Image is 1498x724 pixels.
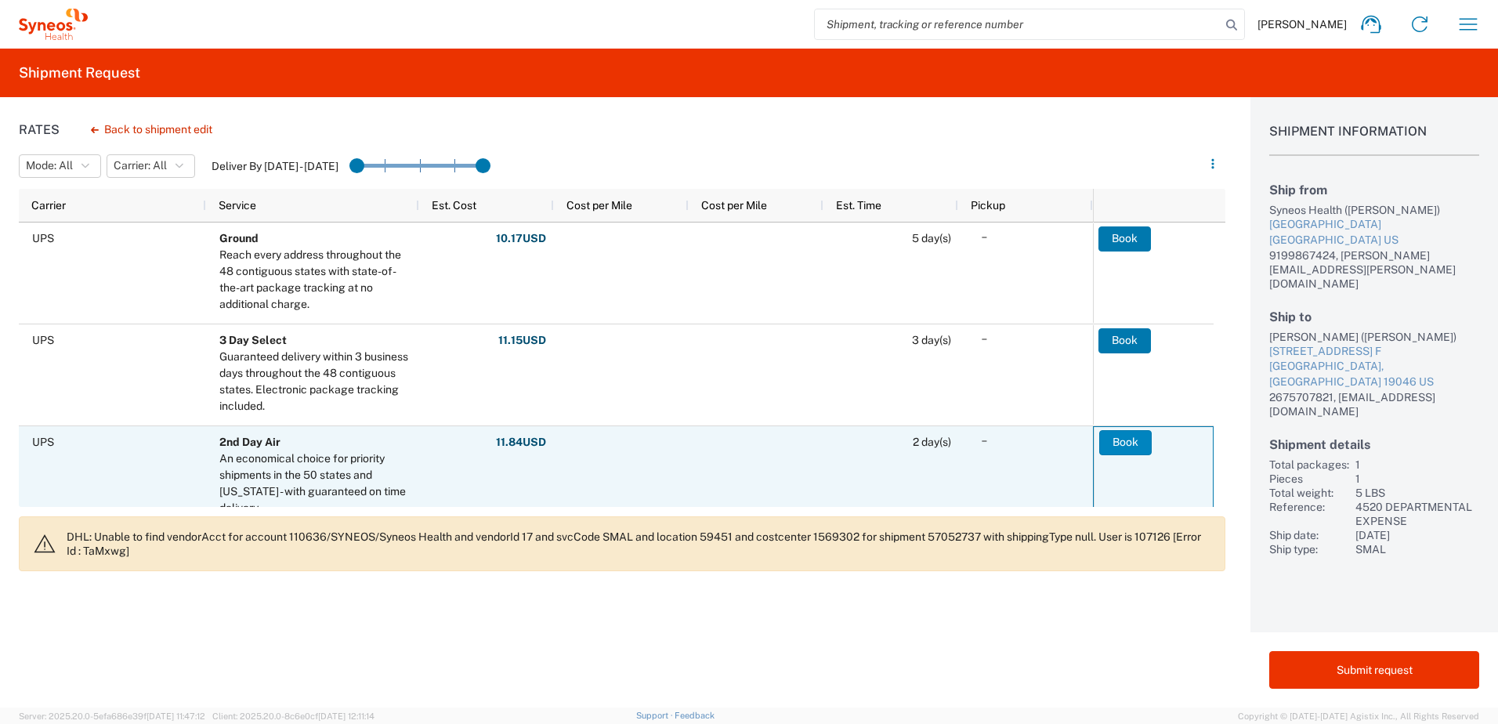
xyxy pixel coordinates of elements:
h1: Rates [19,122,60,137]
span: Cost per Mile [701,199,767,212]
strong: 10.17 USD [496,231,546,246]
div: [PERSON_NAME] ([PERSON_NAME]) [1269,330,1479,344]
span: Client: 2025.20.0-8c6e0cf [212,711,374,721]
span: [PERSON_NAME] [1257,17,1347,31]
button: Book [1098,226,1151,252]
div: Syneos Health ([PERSON_NAME]) [1269,203,1479,217]
span: Service [219,199,256,212]
h1: Shipment Information [1269,124,1479,156]
div: Total packages: [1269,458,1349,472]
span: [DATE] 11:47:12 [147,711,205,721]
div: Ship type: [1269,542,1349,556]
span: 2 day(s) [913,436,951,448]
button: Back to shipment edit [78,116,225,143]
span: Carrier: All [114,158,167,173]
strong: 11.15 USD [498,333,546,348]
div: 4520 DEPARTMENTAL EXPENSE [1355,500,1479,528]
span: Carrier [31,199,66,212]
button: Submit request [1269,651,1479,689]
div: 1 [1355,472,1479,486]
div: [GEOGRAPHIC_DATA] [1269,217,1479,233]
label: Deliver By [DATE] - [DATE] [212,159,338,173]
button: 11.15USD [498,328,547,353]
strong: 11.84 USD [496,435,546,450]
span: Mode: All [26,158,73,173]
span: Pickup [971,199,1005,212]
h2: Shipment details [1269,437,1479,452]
div: 2675707821, [EMAIL_ADDRESS][DOMAIN_NAME] [1269,390,1479,418]
div: 1 [1355,458,1479,472]
div: [GEOGRAPHIC_DATA] US [1269,233,1479,248]
button: Carrier: All [107,154,195,178]
span: Est. Time [836,199,881,212]
div: Ship date: [1269,528,1349,542]
div: 9199867424, [PERSON_NAME][EMAIL_ADDRESS][PERSON_NAME][DOMAIN_NAME] [1269,248,1479,291]
button: Mode: All [19,154,101,178]
span: UPS [32,436,54,448]
b: 2nd Day Air [219,436,280,448]
a: Support [636,711,675,720]
a: Feedback [675,711,715,720]
div: 5 LBS [1355,486,1479,500]
button: Book [1099,430,1152,455]
div: [DATE] [1355,528,1479,542]
span: 3 day(s) [912,334,951,346]
h2: Ship to [1269,310,1479,324]
div: Total weight: [1269,486,1349,500]
span: UPS [32,334,54,346]
span: Server: 2025.20.0-5efa686e39f [19,711,205,721]
div: [STREET_ADDRESS] F [1269,344,1479,360]
button: 11.84USD [495,430,547,455]
div: SMAL [1355,542,1479,556]
b: Ground [219,232,259,244]
div: [GEOGRAPHIC_DATA], [GEOGRAPHIC_DATA] 19046 US [1269,359,1479,389]
a: [STREET_ADDRESS] F[GEOGRAPHIC_DATA], [GEOGRAPHIC_DATA] 19046 US [1269,344,1479,390]
span: 5 day(s) [912,232,951,244]
div: Pieces [1269,472,1349,486]
button: Book [1098,328,1151,353]
p: DHL: Unable to find vendorAcct for account 110636/SYNEOS/Syneos Health and vendorId 17 and svcCod... [67,530,1212,558]
b: 3 Day Select [219,334,287,346]
h2: Ship from [1269,183,1479,197]
div: Guaranteed delivery within 3 business days throughout the 48 contiguous states. Electronic packag... [219,349,412,414]
div: An economical choice for priority shipments in the 50 states and Puerto Rico - with guaranteed on... [219,451,412,516]
button: 10.17USD [495,226,547,252]
input: Shipment, tracking or reference number [815,9,1221,39]
span: UPS [32,232,54,244]
h2: Shipment Request [19,63,140,82]
div: Reach every address throughout the 48 contiguous states with state-of-the-art package tracking at... [219,247,412,313]
span: Copyright © [DATE]-[DATE] Agistix Inc., All Rights Reserved [1238,709,1479,723]
div: Reference: [1269,500,1349,528]
span: Cost per Mile [566,199,632,212]
a: [GEOGRAPHIC_DATA][GEOGRAPHIC_DATA] US [1269,217,1479,248]
span: Est. Cost [432,199,476,212]
span: [DATE] 12:11:14 [318,711,374,721]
